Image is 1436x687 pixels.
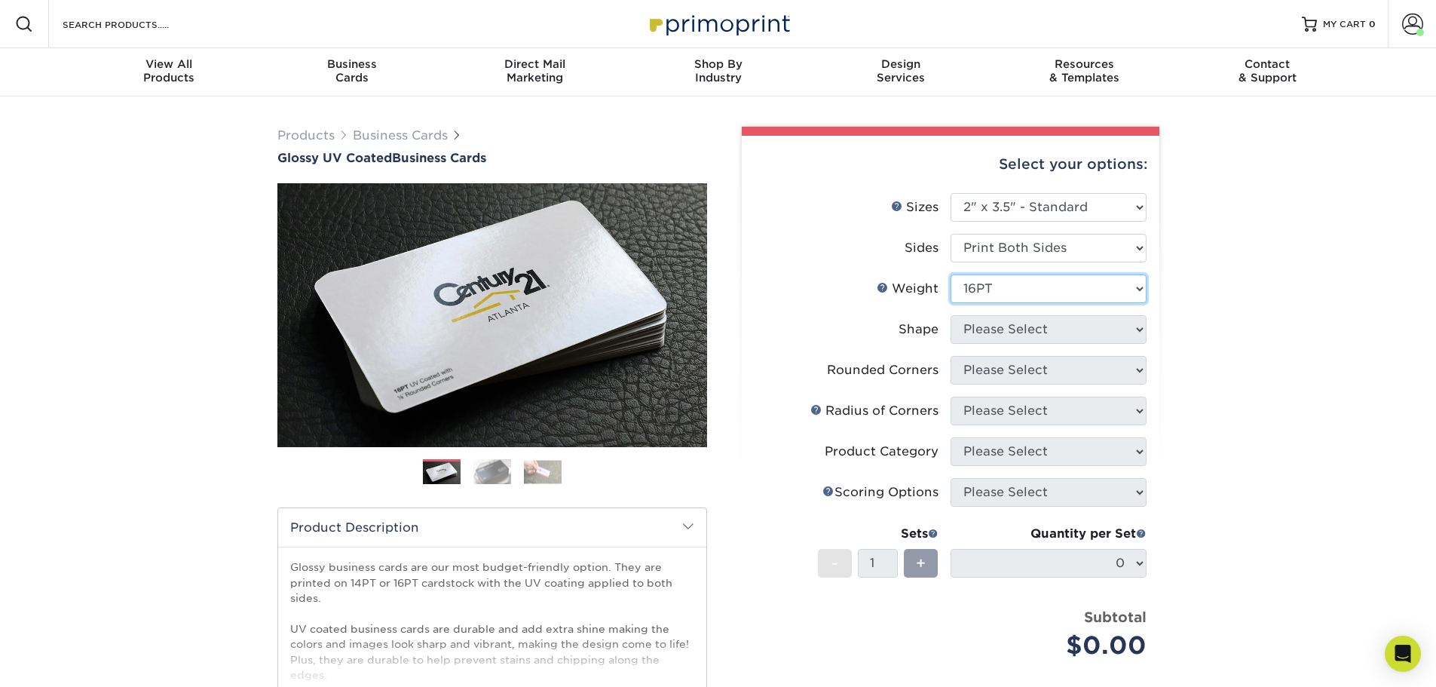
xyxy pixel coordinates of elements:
div: Marketing [443,57,626,84]
div: Products [78,57,261,84]
span: Resources [993,57,1176,71]
div: Weight [877,280,938,298]
a: BusinessCards [260,48,443,97]
h2: Product Description [278,508,706,547]
a: Contact& Support [1176,48,1359,97]
img: Primoprint [643,8,794,40]
div: & Templates [993,57,1176,84]
span: View All [78,57,261,71]
img: Business Cards 02 [473,459,511,485]
span: - [831,552,838,575]
a: DesignServices [810,48,993,97]
a: View AllProducts [78,48,261,97]
a: Glossy UV CoatedBusiness Cards [277,151,707,165]
div: Sets [818,525,938,543]
span: MY CART [1323,18,1366,31]
span: Design [810,57,993,71]
div: Shape [899,320,938,339]
div: Open Intercom Messenger [1385,636,1421,672]
div: Scoring Options [822,483,938,501]
iframe: Google Customer Reviews [4,641,128,682]
span: Business [260,57,443,71]
div: Select your options: [754,136,1147,193]
input: SEARCH PRODUCTS..... [61,15,208,33]
div: & Support [1176,57,1359,84]
div: Industry [626,57,810,84]
a: Direct MailMarketing [443,48,626,97]
div: Sides [905,239,938,257]
img: Glossy UV Coated 01 [277,100,707,530]
span: + [916,552,926,575]
span: Shop By [626,57,810,71]
h1: Business Cards [277,151,707,165]
img: Business Cards 01 [423,454,461,492]
a: Shop ByIndustry [626,48,810,97]
div: Rounded Corners [827,361,938,379]
a: Business Cards [353,128,448,143]
span: Contact [1176,57,1359,71]
div: Services [810,57,993,84]
a: Products [277,128,335,143]
div: Quantity per Set [951,525,1147,543]
div: Product Category [825,443,938,461]
strong: Subtotal [1084,609,1147,625]
img: Business Cards 03 [524,460,562,483]
div: Radius of Corners [810,402,938,420]
div: $0.00 [962,627,1147,664]
div: Sizes [891,198,938,216]
span: 0 [1369,19,1376,29]
a: Resources& Templates [993,48,1176,97]
span: Glossy UV Coated [277,151,392,165]
div: Cards [260,57,443,84]
span: Direct Mail [443,57,626,71]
